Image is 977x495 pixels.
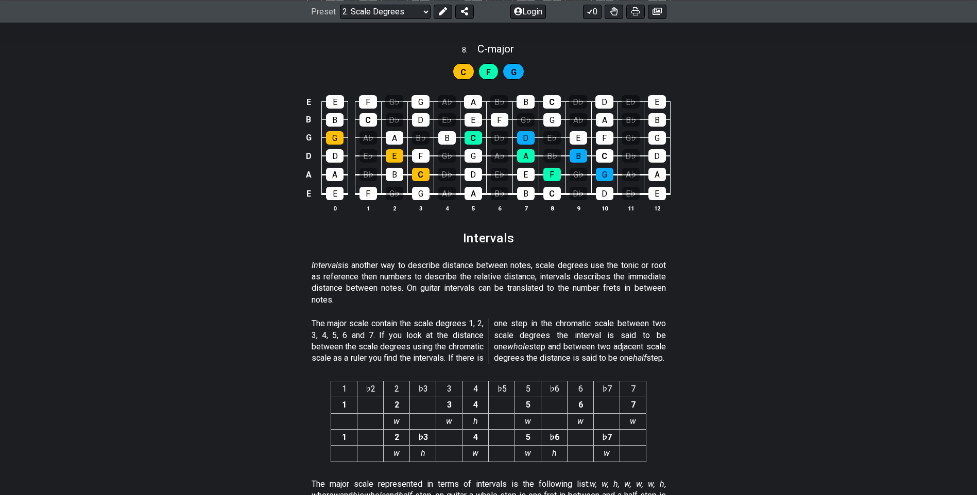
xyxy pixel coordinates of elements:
th: 0 [322,203,348,214]
div: D [326,149,344,163]
em: w [525,416,531,426]
strong: 2 [395,400,399,410]
div: F [596,131,613,145]
button: 0 [583,4,602,19]
div: E [465,113,482,127]
em: half [633,353,646,363]
div: E♭ [438,113,456,127]
div: F [543,168,561,181]
div: A♭ [622,168,640,181]
button: Edit Preset [434,4,452,19]
p: The major scale contain the scale degrees 1, 2, 3, 4, 5, 6 and 7. If you look at the distance bet... [312,318,666,364]
strong: 5 [526,400,530,410]
th: 2 [384,381,410,397]
strong: 7 [631,400,636,410]
div: E [326,187,344,200]
td: E [302,93,315,111]
span: C - major [477,43,514,55]
div: D [412,113,430,127]
div: C [543,95,561,109]
div: E♭ [359,149,377,163]
div: A♭ [438,187,456,200]
div: G♭ [517,113,535,127]
div: A♭ [570,113,587,127]
div: B [570,149,587,163]
strong: ♭3 [418,432,428,442]
div: B [438,131,456,145]
h2: Intervals [463,233,514,244]
th: 5 [460,203,486,214]
button: Print [626,4,645,19]
th: ♭3 [410,381,436,397]
div: F [491,113,508,127]
em: w [604,448,610,458]
span: First enable full edit mode to edit [486,65,491,80]
div: E [326,95,344,109]
th: 8 [539,203,565,214]
div: D♭ [386,113,403,127]
th: 6 [568,381,594,397]
th: 6 [486,203,512,214]
div: E [386,149,403,163]
div: C [596,149,613,163]
th: ♭6 [541,381,568,397]
div: E [517,168,535,181]
div: G♭ [570,168,587,181]
em: Intervals [312,260,342,270]
div: G [543,113,561,127]
div: C [543,187,561,200]
div: D [596,187,613,200]
div: F [359,187,377,200]
td: A [302,165,315,184]
div: D♭ [622,149,640,163]
div: B♭ [490,95,508,109]
th: 3 [407,203,434,214]
div: D♭ [491,131,508,145]
th: ♭5 [489,381,515,397]
div: A♭ [438,95,456,109]
strong: 4 [473,400,478,410]
th: 1 [355,203,381,214]
div: D [648,149,666,163]
th: 4 [434,203,460,214]
div: B [648,113,666,127]
th: 7 [512,203,539,214]
div: B [517,95,535,109]
td: B [302,111,315,129]
div: F [412,149,430,163]
strong: 6 [578,400,583,410]
div: A [596,113,613,127]
th: 7 [620,381,646,397]
div: A [464,95,482,109]
strong: 5 [526,432,530,442]
div: D♭ [569,95,587,109]
div: A [326,168,344,181]
strong: ♭6 [550,432,559,442]
em: w [472,448,478,458]
div: E [648,95,666,109]
th: 11 [618,203,644,214]
div: C [412,168,430,181]
em: w [577,416,584,426]
td: G [302,129,315,147]
div: F [359,95,377,109]
em: w [446,416,452,426]
div: D [517,131,535,145]
span: Preset [311,7,336,16]
th: 9 [565,203,591,214]
em: h [473,416,478,426]
th: 4 [462,381,489,397]
div: E [648,187,666,200]
em: h [421,448,425,458]
th: ♭7 [594,381,620,397]
button: Toggle Dexterity for all fretkits [605,4,623,19]
strong: 4 [473,432,478,442]
th: 5 [515,381,541,397]
div: G♭ [385,95,403,109]
div: E♭ [543,131,561,145]
div: C [465,131,482,145]
div: D♭ [570,187,587,200]
strong: ♭7 [602,432,612,442]
div: G [465,149,482,163]
select: Preset [340,4,431,19]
